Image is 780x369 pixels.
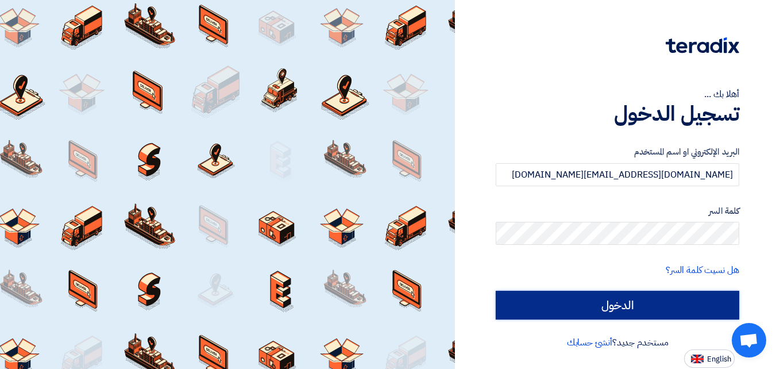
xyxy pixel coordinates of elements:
[496,336,739,349] div: مستخدم جديد؟
[496,163,739,186] input: أدخل بريد العمل الإلكتروني او اسم المستخدم الخاص بك ...
[496,101,739,126] h1: تسجيل الدخول
[496,291,739,320] input: الدخول
[567,336,612,349] a: أنشئ حسابك
[707,355,731,363] span: English
[691,355,704,363] img: en-US.png
[684,349,735,368] button: English
[666,37,739,53] img: Teradix logo
[732,323,766,358] div: Open chat
[666,263,739,277] a: هل نسيت كلمة السر؟
[496,145,739,159] label: البريد الإلكتروني او اسم المستخدم
[496,87,739,101] div: أهلا بك ...
[496,205,739,218] label: كلمة السر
